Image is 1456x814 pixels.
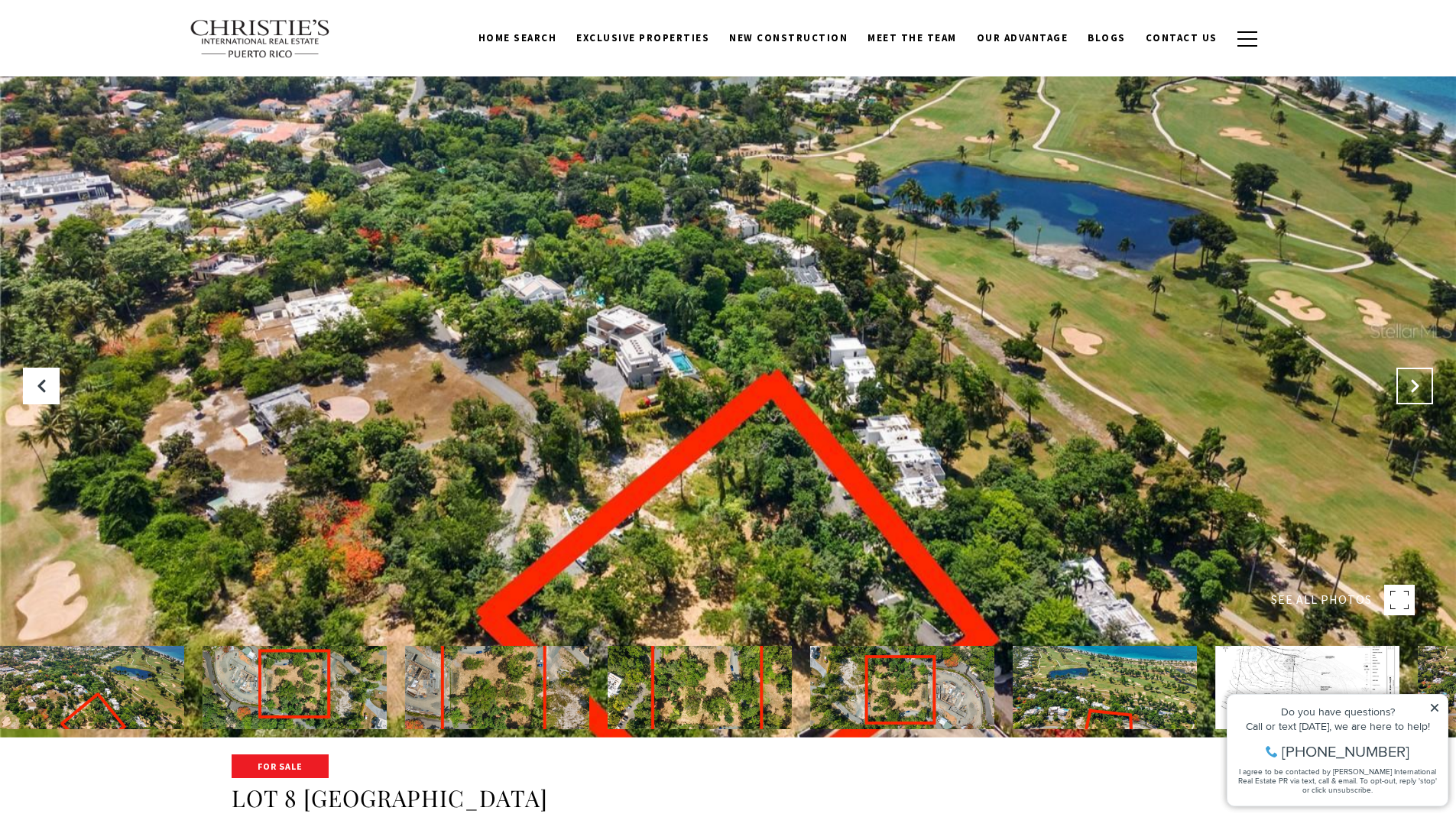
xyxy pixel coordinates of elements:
a: Home Search [469,24,567,53]
span: Exclusive Properties [576,31,709,44]
span: Blogs [1088,31,1126,44]
button: Previous Slide [23,368,60,404]
img: LOT 8 VILLA DORADO ESTATES [405,646,589,729]
span: SEE ALL PHOTOS [1271,590,1372,610]
span: [PHONE_NUMBER] [63,72,190,87]
span: I agree to be contacted by [PERSON_NAME] International Real Estate PR via text, call & email. To ... [19,94,218,123]
a: New Construction [719,24,858,53]
button: button [1227,17,1267,61]
span: New Construction [729,31,848,44]
img: LOT 8 VILLA DORADO ESTATES [810,646,994,729]
div: Call or text [DATE], we are here to help! [16,49,221,60]
a: Contact Us [1136,24,1227,53]
h1: LOT 8 [GEOGRAPHIC_DATA] [232,784,1225,813]
div: Do you have questions? [16,34,221,45]
a: Blogs [1078,24,1136,53]
span: Contact Us [1146,31,1218,44]
img: LOT 8 VILLA DORADO ESTATES [203,646,387,729]
img: LOT 8 VILLA DORADO ESTATES [1215,646,1399,729]
a: Exclusive Properties [566,24,719,53]
img: LOT 8 VILLA DORADO ESTATES [608,646,792,729]
img: Christie's International Real Estate text transparent background [190,19,332,59]
a: Meet the Team [858,24,967,53]
a: Our Advantage [967,24,1078,53]
button: Next Slide [1396,368,1433,404]
img: LOT 8 VILLA DORADO ESTATES [1013,646,1197,729]
span: Our Advantage [977,31,1068,44]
